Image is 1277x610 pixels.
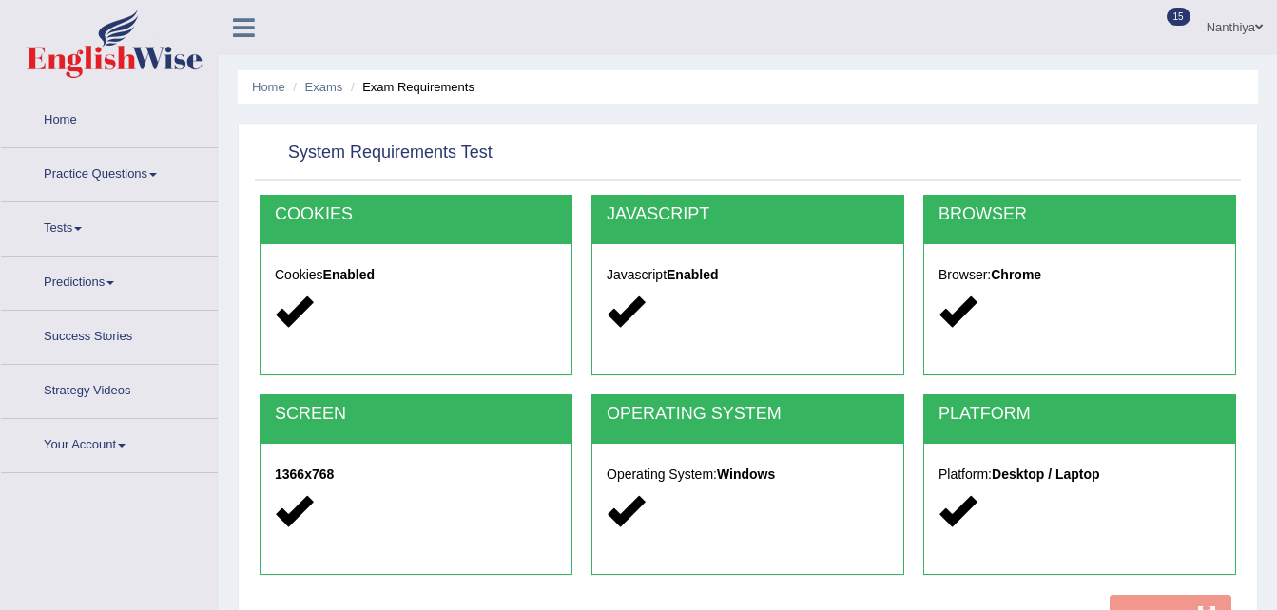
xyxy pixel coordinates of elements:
[275,467,334,482] strong: 1366x768
[260,139,493,167] h2: System Requirements Test
[1,257,218,304] a: Predictions
[992,467,1100,482] strong: Desktop / Laptop
[323,267,375,282] strong: Enabled
[717,467,775,482] strong: Windows
[938,268,1221,282] h5: Browser:
[607,205,889,224] h2: JAVASCRIPT
[1,419,218,467] a: Your Account
[938,467,1221,482] h5: Platform:
[607,467,889,482] h5: Operating System:
[1,94,218,142] a: Home
[938,205,1221,224] h2: BROWSER
[305,80,343,94] a: Exams
[1,311,218,358] a: Success Stories
[252,80,285,94] a: Home
[607,405,889,424] h2: OPERATING SYSTEM
[1167,8,1190,26] span: 15
[346,78,474,96] li: Exam Requirements
[991,267,1041,282] strong: Chrome
[1,202,218,250] a: Tests
[1,148,218,196] a: Practice Questions
[607,268,889,282] h5: Javascript
[1,365,218,412] a: Strategy Videos
[667,267,718,282] strong: Enabled
[938,405,1221,424] h2: PLATFORM
[275,405,557,424] h2: SCREEN
[275,205,557,224] h2: COOKIES
[275,268,557,282] h5: Cookies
